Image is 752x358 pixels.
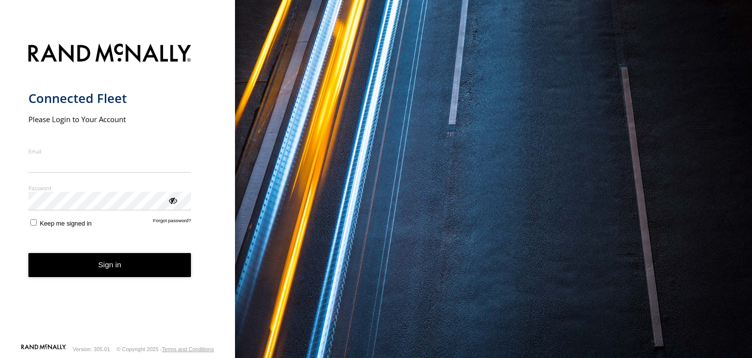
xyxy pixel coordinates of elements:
[28,114,191,124] h2: Please Login to Your Account
[162,346,214,352] a: Terms and Conditions
[28,253,191,277] button: Sign in
[117,346,214,352] div: © Copyright 2025 -
[28,38,207,343] form: main
[40,220,92,227] span: Keep me signed in
[28,90,191,106] h1: Connected Fleet
[30,219,37,226] input: Keep me signed in
[153,218,191,227] a: Forgot password?
[28,184,191,192] label: Password
[167,195,177,205] div: ViewPassword
[21,344,66,354] a: Visit our Website
[28,148,191,155] label: Email
[28,42,191,67] img: Rand McNally
[73,346,110,352] div: Version: 305.01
